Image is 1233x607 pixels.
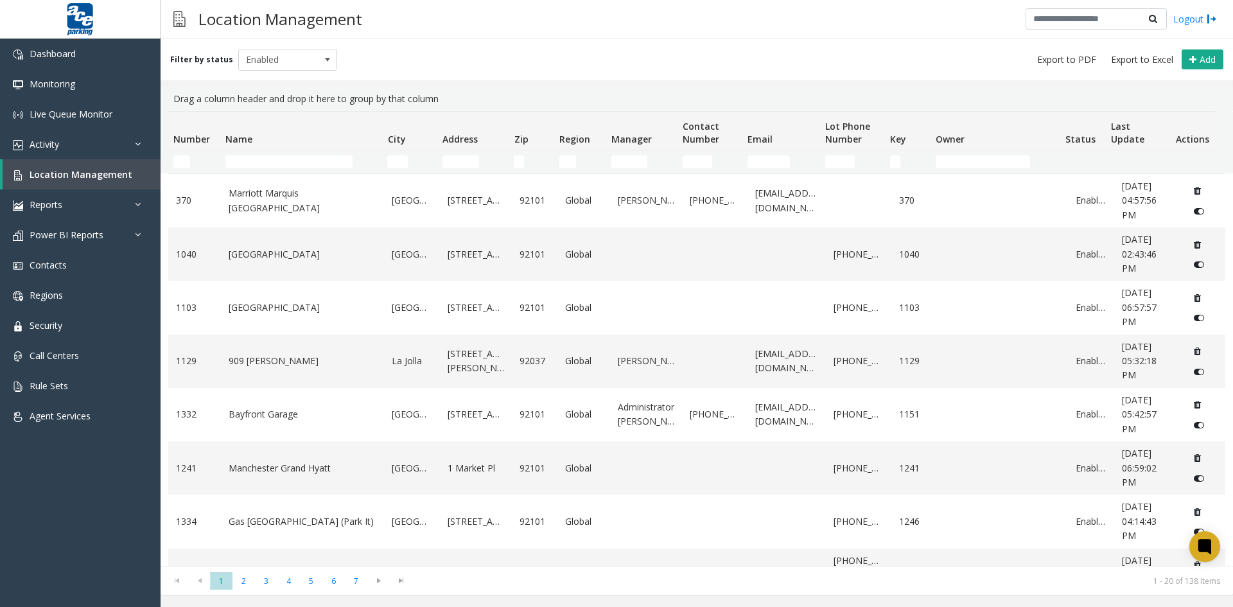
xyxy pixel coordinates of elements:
input: Region Filter [559,155,576,168]
a: [PHONE_NUMBER] [834,354,884,368]
td: Actions Filter [1170,150,1216,173]
img: 'icon' [13,140,23,150]
a: [PHONE_NUMBER] [834,461,884,475]
a: 92101 [520,461,550,475]
button: Disable [1187,361,1211,382]
span: Power BI Reports [30,229,103,241]
span: Name [225,133,252,145]
a: [GEOGRAPHIC_DATA] [392,193,432,207]
a: Enabled [1076,461,1106,475]
a: [STREET_ADDRESS] [448,193,504,207]
span: [DATE] 02:43:46 PM [1122,233,1157,274]
td: City Filter [382,150,437,173]
a: 1129 [899,354,929,368]
span: Page 5 [300,572,322,590]
a: [PHONE_NUMBER] [834,407,884,421]
button: Delete [1187,394,1208,415]
a: Logout [1173,12,1217,26]
a: Global [565,461,602,475]
button: Disable [1187,468,1211,489]
button: Delete [1187,288,1208,308]
a: [GEOGRAPHIC_DATA] [229,247,377,261]
button: Disable [1187,201,1211,222]
button: Delete [1187,234,1208,254]
a: [DATE] 02:43:46 PM [1122,233,1172,276]
span: [DATE] 02:43:46 PM [1122,554,1157,595]
span: Dashboard [30,48,76,60]
a: [DATE] 05:32:18 PM [1122,340,1172,383]
a: Enabled [1076,193,1106,207]
span: Enabled [239,49,317,70]
button: Disable [1187,254,1211,275]
img: 'icon' [13,231,23,241]
a: 1103 [899,301,929,315]
a: 92101 [520,407,550,421]
span: Owner [936,133,965,145]
button: Delete [1187,341,1208,362]
span: Contacts [30,259,67,271]
td: Owner Filter [931,150,1060,173]
a: [DATE] 02:43:46 PM [1122,554,1172,597]
a: 370 [176,193,213,207]
button: Disable [1187,414,1211,435]
span: [DATE] 04:57:56 PM [1122,180,1157,221]
td: Number Filter [168,150,220,173]
span: Manager [611,133,652,145]
a: [DATE] 04:57:56 PM [1122,179,1172,222]
span: Location Management [30,168,132,180]
span: Go to the last page [392,576,410,586]
span: [DATE] 05:42:57 PM [1122,394,1157,435]
a: [DATE] 06:59:02 PM [1122,446,1172,489]
input: Lot Phone Number Filter [825,155,855,168]
div: Drag a column header and drop it here to group by that column [168,87,1225,111]
a: Enabled [1076,301,1106,315]
button: Delete [1187,501,1208,522]
a: [PERSON_NAME] [618,193,674,207]
a: 1334 [176,515,213,529]
a: 1151 [899,407,929,421]
input: Key Filter [890,155,900,168]
img: 'icon' [13,110,23,120]
a: Gas [GEOGRAPHIC_DATA] (Park It) [229,515,377,529]
kendo-pager-info: 1 - 20 of 138 items [420,576,1220,586]
a: [PHONE_NUMBER] [690,193,740,207]
a: 909 [PERSON_NAME] [229,354,377,368]
button: Disable [1187,522,1211,542]
a: [STREET_ADDRESS][PERSON_NAME] [448,347,504,376]
span: Go to the last page [390,572,412,590]
a: [STREET_ADDRESS] [448,407,504,421]
a: Global [565,515,602,529]
span: Key [890,133,906,145]
a: 1332 [176,407,213,421]
span: Page 3 [255,572,277,590]
span: Rule Sets [30,380,68,392]
input: Email Filter [748,155,791,168]
button: Disable [1187,308,1211,328]
a: 92101 [520,247,550,261]
span: Activity [30,138,59,150]
a: [GEOGRAPHIC_DATA] [392,301,432,315]
td: Manager Filter [606,150,678,173]
img: 'icon' [13,200,23,211]
input: Owner Filter [936,155,1031,168]
span: [DATE] 04:14:43 PM [1122,500,1157,541]
label: Filter by status [170,54,233,66]
a: Bayfront Garage [229,407,377,421]
td: Contact Number Filter [678,150,742,173]
a: Manchester Grand Hyatt [229,461,377,475]
img: 'icon' [13,291,23,301]
a: [EMAIL_ADDRESS][DOMAIN_NAME] [755,347,818,376]
span: Security [30,319,62,331]
button: Export to PDF [1032,51,1101,69]
a: [PHONE_NUMBER] [834,301,884,315]
a: [GEOGRAPHIC_DATA] [392,515,432,529]
span: City [388,133,406,145]
span: Live Queue Monitor [30,108,112,120]
img: 'icon' [13,261,23,271]
a: 1 Market Pl [448,461,504,475]
a: 92101 [520,193,550,207]
span: Number [173,133,210,145]
button: Delete [1187,555,1208,576]
td: Zip Filter [509,150,554,173]
button: Delete [1187,448,1208,468]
